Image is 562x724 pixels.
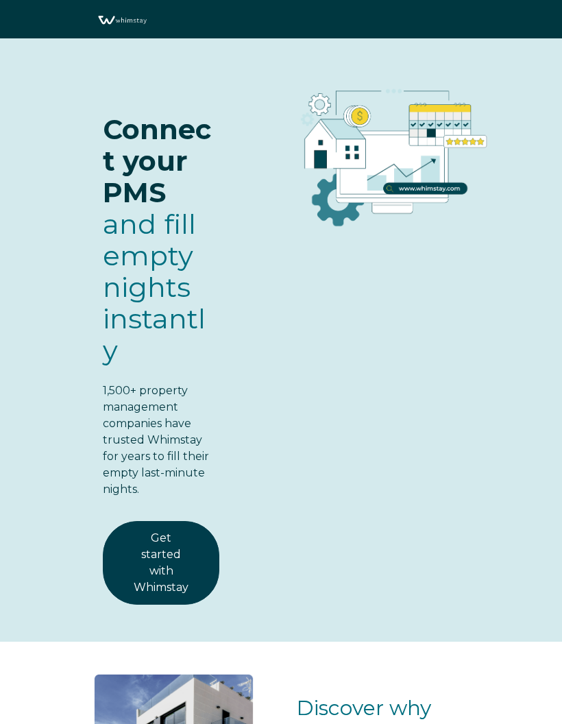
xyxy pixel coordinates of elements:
span: Connect your PMS [103,112,211,209]
a: Get started with Whimstay [103,521,219,605]
img: RBO Ilustrations-03 [258,66,521,238]
span: fill empty nights instantly [103,207,206,367]
span: 1,500+ property management companies have trusted Whimstay for years to fill their empty last-min... [103,384,209,496]
span: and [103,207,206,367]
img: Whimstay Logo-02 1 [96,7,148,34]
